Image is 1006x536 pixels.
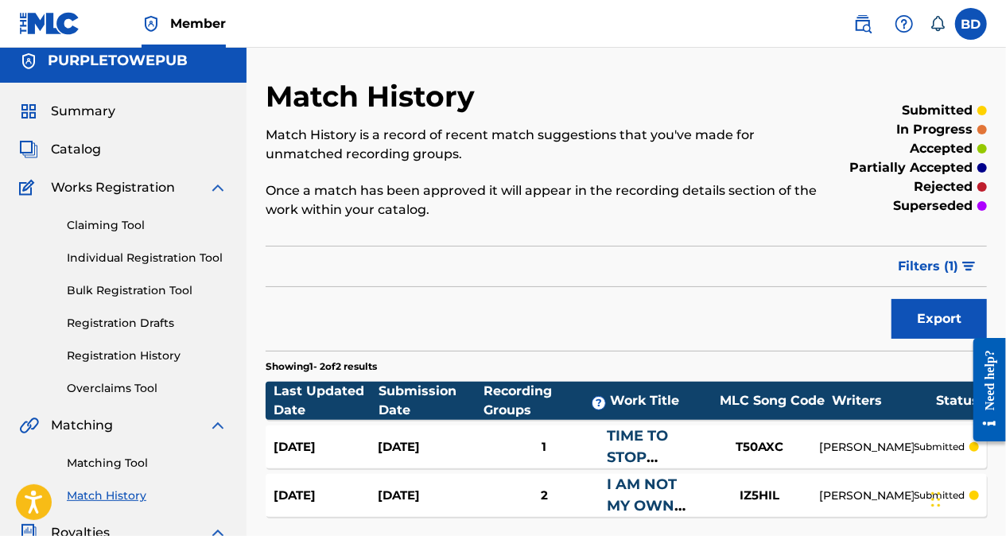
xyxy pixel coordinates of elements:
p: in progress [896,120,973,139]
img: MLC Logo [19,12,80,35]
img: Matching [19,416,39,435]
a: CatalogCatalog [19,140,101,159]
div: Help [888,8,920,40]
p: Once a match has been approved it will appear in the recording details section of the work within... [266,181,821,219]
p: submitted [902,101,973,120]
a: SummarySummary [19,102,115,121]
div: Status [936,391,979,410]
div: Drag [931,476,941,523]
span: Matching [51,416,113,435]
img: Catalog [19,140,38,159]
a: Overclaims Tool [67,380,227,397]
div: MLC Song Code [713,391,832,410]
div: 1 [482,438,607,456]
div: 2 [482,487,607,505]
img: Summary [19,102,38,121]
img: Accounts [19,52,38,71]
p: superseded [893,196,973,216]
span: Works Registration [51,178,175,197]
div: Recording Groups [484,382,610,420]
div: T50AXC [700,438,819,456]
button: Filters (1) [888,247,987,286]
div: Work Title [610,391,713,410]
span: Filters ( 1 ) [898,257,958,276]
a: I AM NOT MY OWN WHO AM I [607,476,685,536]
p: rejected [914,177,973,196]
h2: Match History [266,79,483,115]
p: accepted [910,139,973,158]
div: Submission Date [379,382,484,420]
a: Registration History [67,348,227,364]
div: Notifications [930,16,946,32]
div: User Menu [955,8,987,40]
a: Registration Drafts [67,315,227,332]
p: Match History is a record of recent match suggestions that you've made for unmatched recording gr... [266,126,821,164]
div: Last Updated Date [274,382,379,420]
a: Match History [67,487,227,504]
img: expand [208,178,227,197]
div: Writers [832,391,936,410]
a: Public Search [847,8,879,40]
img: search [853,14,872,33]
h5: PURPLETOWEPUB [48,52,188,70]
iframe: Resource Center [961,326,1006,454]
img: filter [962,262,976,271]
button: Export [891,299,987,339]
div: [PERSON_NAME] [819,487,914,504]
p: submitted [914,488,965,503]
div: [DATE] [274,487,378,505]
img: help [895,14,914,33]
div: [DATE] [378,487,482,505]
div: [DATE] [274,438,378,456]
a: Claiming Tool [67,217,227,234]
p: submitted [914,440,965,454]
a: TIME TO STOP LOOKING BACK [607,427,678,509]
a: Individual Registration Tool [67,250,227,266]
div: [DATE] [378,438,482,456]
p: Showing 1 - 2 of 2 results [266,359,377,374]
span: ? [592,397,605,410]
div: [PERSON_NAME] [819,439,914,456]
img: expand [208,416,227,435]
img: Top Rightsholder [142,14,161,33]
iframe: Chat Widget [926,460,1006,536]
a: Bulk Registration Tool [67,282,227,299]
span: Summary [51,102,115,121]
span: Catalog [51,140,101,159]
div: IZ5HIL [700,487,819,505]
img: Works Registration [19,178,40,197]
p: partially accepted [849,158,973,177]
span: Member [170,14,226,33]
a: Matching Tool [67,455,227,472]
